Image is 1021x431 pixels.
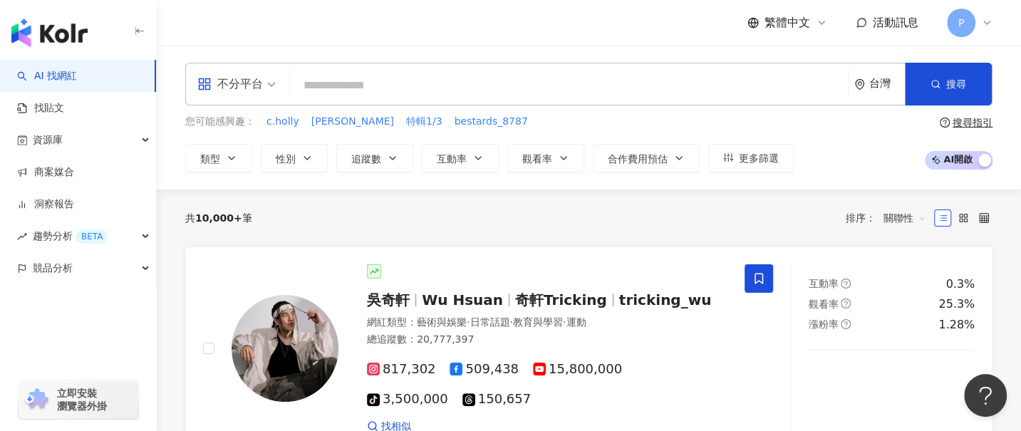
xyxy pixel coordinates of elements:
button: 合作費用預估 [593,144,700,172]
button: 更多篩選 [708,144,794,172]
span: environment [854,79,865,90]
button: 追蹤數 [336,144,413,172]
span: 類型 [200,153,220,165]
span: bestards_8787 [454,115,527,129]
button: 觀看率 [507,144,584,172]
span: 搜尋 [946,78,966,90]
span: 趨勢分析 [33,220,108,252]
span: 運動 [566,316,586,328]
span: Wu Hsuan [422,291,503,308]
span: 10,000+ [195,212,242,224]
span: 奇軒Tricking [515,291,607,308]
span: 性別 [276,153,296,165]
span: 競品分析 [33,252,73,284]
img: post-image [808,368,861,421]
div: BETA [76,229,108,244]
span: tricking_wu [619,291,712,308]
span: 關聯性 [883,207,926,229]
div: 網紅類型 ： [367,316,727,330]
span: question-circle [940,118,950,128]
div: 總追蹤數 ： 20,777,397 [367,333,727,347]
div: 排序： [846,207,934,229]
span: c.holly [266,115,299,129]
span: appstore [197,77,212,91]
img: post-image [921,368,975,421]
span: 509,438 [450,362,518,377]
iframe: Help Scout Beacon - Open [964,374,1007,417]
span: rise [17,232,27,242]
span: · [509,316,512,328]
span: 合作費用預估 [608,153,668,165]
span: 15,800,000 [533,362,622,377]
span: P [958,15,964,31]
span: 活動訊息 [873,16,918,29]
button: 互動率 [422,144,499,172]
button: 特輯1/3 [405,114,443,130]
span: 3,500,000 [367,392,448,407]
span: 吳奇軒 [367,291,410,308]
span: 繁體中文 [765,15,810,31]
div: 搜尋指引 [953,117,993,128]
a: 找貼文 [17,101,64,115]
button: [PERSON_NAME] [311,114,395,130]
span: [PERSON_NAME] [311,115,394,129]
span: 藝術與娛樂 [417,316,467,328]
div: 25.3% [938,296,975,312]
button: 類型 [185,144,252,172]
img: chrome extension [23,388,51,411]
span: 更多篩選 [739,152,779,164]
span: 互動率 [437,153,467,165]
div: 不分平台 [197,73,263,95]
span: 互動率 [808,278,838,289]
button: 搜尋 [905,63,992,105]
span: 追蹤數 [351,153,381,165]
a: 商案媒合 [17,165,74,180]
span: 150,657 [462,392,531,407]
span: 日常話題 [470,316,509,328]
button: 性別 [261,144,328,172]
span: 觀看率 [522,153,552,165]
span: question-circle [841,298,851,308]
span: 教育與學習 [513,316,563,328]
button: bestards_8787 [453,114,528,130]
img: logo [11,19,88,47]
a: chrome extension立即安裝 瀏覽器外掛 [19,380,138,419]
div: 台灣 [869,78,905,90]
a: 洞察報告 [17,197,74,212]
div: 1.28% [938,317,975,333]
span: 特輯1/3 [406,115,442,129]
span: · [563,316,566,328]
img: KOL Avatar [232,295,338,402]
img: post-image [865,368,918,421]
div: 共 筆 [185,212,252,224]
span: · [467,316,470,328]
span: 817,302 [367,362,435,377]
span: 觀看率 [808,298,838,310]
span: 您可能感興趣： [185,115,255,129]
div: 0.3% [945,276,975,292]
span: 立即安裝 瀏覽器外掛 [57,387,107,412]
span: question-circle [841,319,851,329]
a: searchAI 找網紅 [17,69,77,83]
span: 漲粉率 [808,318,838,330]
span: 資源庫 [33,124,63,156]
button: c.holly [266,114,300,130]
span: question-circle [841,279,851,289]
